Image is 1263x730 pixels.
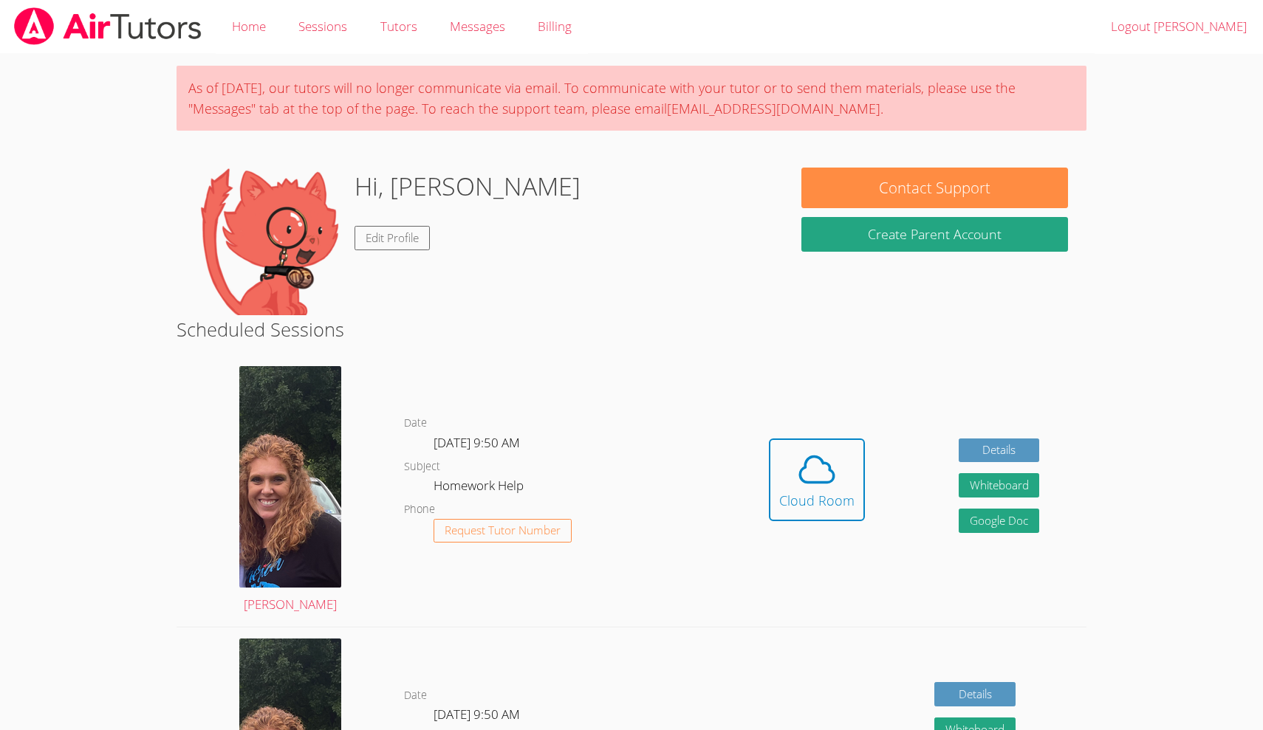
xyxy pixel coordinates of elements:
[404,414,427,433] dt: Date
[445,525,561,536] span: Request Tutor Number
[959,438,1040,463] a: Details
[404,686,427,705] dt: Date
[434,434,520,451] span: [DATE] 9:50 AM
[177,66,1086,131] div: As of [DATE], our tutors will no longer communicate via email. To communicate with your tutor or ...
[801,168,1068,208] button: Contact Support
[177,315,1086,343] h2: Scheduled Sessions
[434,475,527,500] dd: Homework Help
[779,490,855,511] div: Cloud Room
[239,366,341,616] a: [PERSON_NAME]
[404,500,435,519] dt: Phone
[239,366,341,588] img: avatar.png
[13,7,203,45] img: airtutors_banner-c4298cdbf04f3fff15de1276eac7730deb9818008684d7c2e4769d2f7ddbe033.png
[434,706,520,723] span: [DATE] 9:50 AM
[355,226,430,250] a: Edit Profile
[801,217,1068,252] button: Create Parent Account
[355,168,581,205] h1: Hi, [PERSON_NAME]
[195,168,343,315] img: default.png
[959,509,1040,533] a: Google Doc
[769,438,865,521] button: Cloud Room
[959,473,1040,497] button: Whiteboard
[934,682,1016,706] a: Details
[434,519,572,543] button: Request Tutor Number
[404,458,440,476] dt: Subject
[450,18,505,35] span: Messages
